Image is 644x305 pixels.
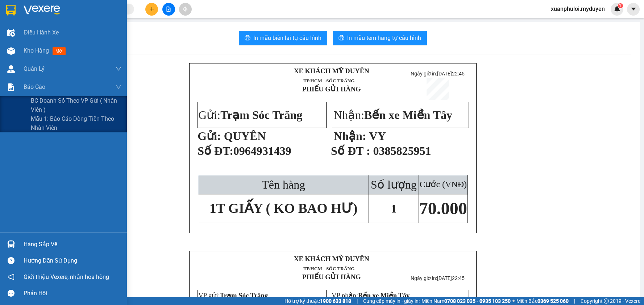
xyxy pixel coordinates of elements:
[284,297,351,305] span: Hỗ trợ kỹ thuật:
[24,288,121,299] div: Phản hồi
[369,129,386,143] span: VY
[406,71,470,77] p: Ngày giờ in:
[116,66,121,72] span: down
[452,71,465,77] span: 22:45
[162,3,175,16] button: file-add
[179,3,192,16] button: aim
[302,85,361,93] strong: PHIẾU GỬI HÀNG
[8,290,14,297] span: message
[24,82,45,91] span: Báo cáo
[24,47,49,54] span: Kho hàng
[198,129,221,143] strong: Gửi:
[220,108,302,121] span: Trạm Sóc Trăng
[253,33,321,42] span: In mẫu biên lai tự cấu hình
[7,29,15,37] img: warehouse-icon
[419,180,467,189] span: Cước (VNĐ)
[224,129,266,143] span: QUYÊN
[419,199,467,218] span: 70.000
[24,272,109,281] span: Giới thiệu Vexere, nhận hoa hồng
[198,292,268,299] span: VP gửi:
[198,144,233,157] span: Số ĐT:
[262,178,305,191] span: Tên hàng
[320,298,351,304] strong: 1900 633 818
[358,292,410,299] span: Bến xe Miền Tây
[406,275,470,281] p: Ngày giờ in:
[338,35,344,42] span: printer
[116,84,121,90] span: down
[24,64,45,73] span: Quản Lý
[627,3,640,16] button: caret-down
[347,33,421,42] span: In mẫu tem hàng tự cấu hình
[239,31,327,45] button: printerIn mẫu biên lai tự cấu hình
[516,297,569,305] span: Miền Bắc
[444,298,511,304] strong: 0708 023 035 - 0935 103 250
[183,7,188,12] span: aim
[149,7,154,12] span: plus
[8,257,14,264] span: question-circle
[537,298,569,304] strong: 0369 525 060
[6,5,16,16] img: logo-vxr
[166,7,171,12] span: file-add
[303,266,354,271] span: TP.HCM -SÓC TRĂNG
[8,273,14,280] span: notification
[245,35,250,42] span: printer
[7,65,15,73] img: warehouse-icon
[24,239,121,250] div: Hàng sắp về
[209,201,358,216] span: 1T GIẤY ( KO BAO HƯ)
[302,273,361,281] strong: PHIẾU GỬI HÀNG
[7,47,15,55] img: warehouse-icon
[145,3,158,16] button: plus
[24,255,121,266] div: Hướng dẫn sử dụng
[7,83,15,91] img: solution-icon
[31,96,121,114] span: BC doanh số theo VP gửi ( nhân viên )
[294,255,369,263] strong: XE KHÁCH MỸ DUYÊN
[437,71,465,77] span: [DATE]
[333,31,427,45] button: printerIn mẫu tem hàng tự cấu hình
[604,298,609,304] span: copyright
[24,28,59,37] span: Điều hành xe
[334,129,366,143] strong: Nhận:
[364,108,452,121] span: Bến xe Miền Tây
[334,108,452,121] span: Nhận:
[391,202,396,215] span: 1
[363,297,420,305] span: Cung cấp máy in - giấy in:
[619,3,622,8] span: 1
[437,275,465,281] span: [DATE]
[31,114,121,132] span: Mẫu 1: Báo cáo dòng tiền theo nhân viên
[373,144,431,157] span: 0385825951
[303,78,354,83] span: TP.HCM -SÓC TRĂNG
[294,67,369,75] strong: XE KHÁCH MỸ DUYÊN
[7,240,15,248] img: warehouse-icon
[574,297,575,305] span: |
[452,275,465,281] span: 22:45
[331,144,370,157] strong: Số ĐT :
[332,292,410,299] span: VP nhận:
[630,6,637,12] span: caret-down
[198,108,302,121] span: Gửi:
[220,292,268,299] span: Trạm Sóc Trăng
[371,178,417,191] span: Số lượng
[512,300,515,302] span: ⚪️
[53,47,66,55] span: mới
[233,144,291,157] span: 0964931439
[618,3,623,8] sup: 1
[421,297,511,305] span: Miền Nam
[545,4,611,13] span: xuanphuloi.myduyen
[614,6,620,12] img: icon-new-feature
[357,297,358,305] span: |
